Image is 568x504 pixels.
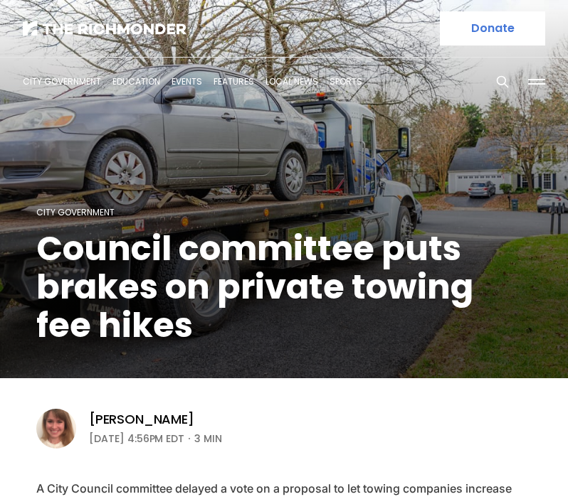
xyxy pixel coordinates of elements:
[493,434,568,504] iframe: portal-trigger
[89,411,194,428] a: [PERSON_NAME]
[89,430,184,447] time: [DATE] 4:56PM EDT
[440,11,545,45] a: Donate
[330,75,362,87] a: Sports
[23,21,186,36] img: The Richmonder
[214,75,254,87] a: Features
[112,75,160,87] a: Education
[23,75,101,87] a: City Government
[265,75,318,87] a: Local News
[172,75,202,87] a: Events
[492,71,513,92] button: Search this site
[194,430,222,447] span: 3 min
[36,230,532,345] h1: Council committee puts brakes on private towing fee hikes
[36,409,76,449] img: Sarah Vogelsong
[36,206,115,218] a: City Government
